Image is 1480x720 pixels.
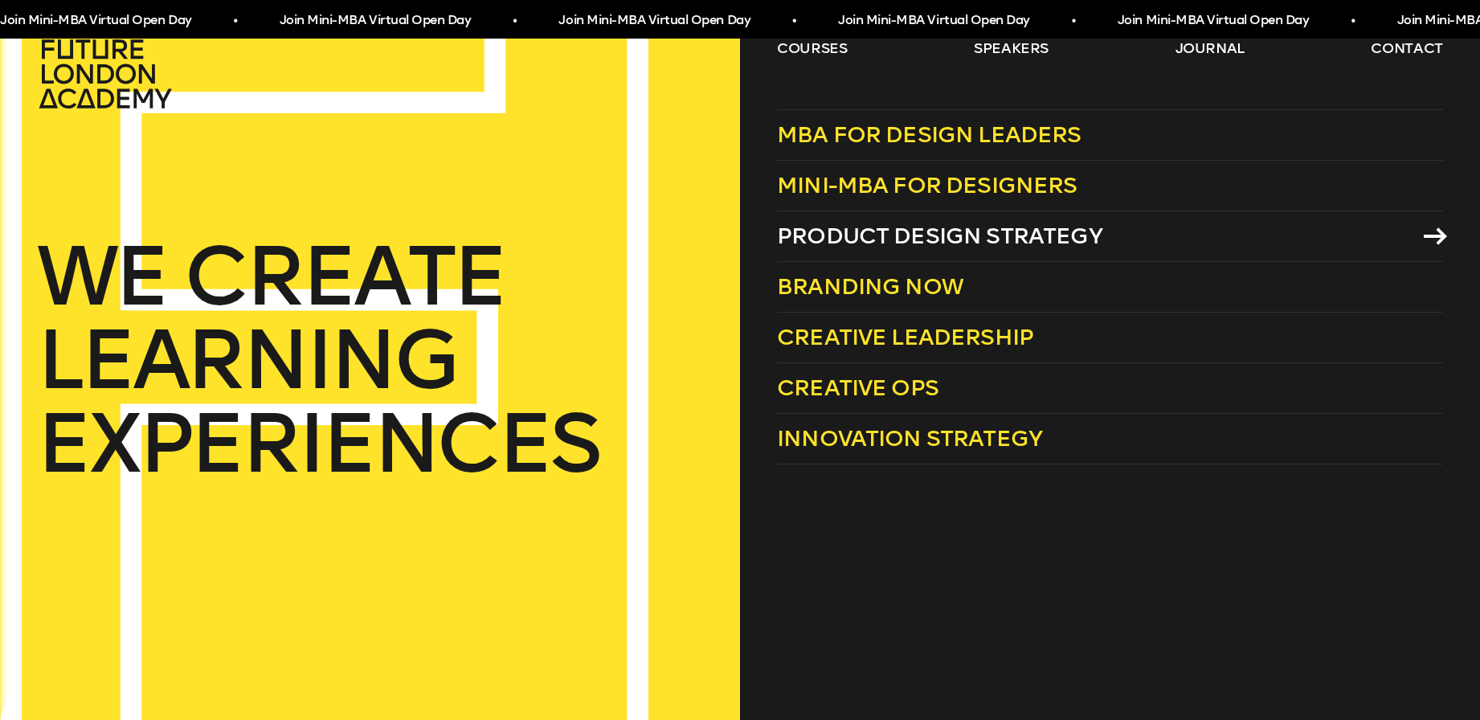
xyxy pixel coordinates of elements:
a: Mini-MBA for Designers [777,161,1443,211]
span: • [512,6,516,35]
span: Creative Ops [777,374,938,401]
a: Branding Now [777,262,1443,313]
a: Creative Leadership [777,313,1443,363]
span: • [791,6,795,35]
a: MBA for Design Leaders [777,109,1443,161]
span: Branding Now [777,273,963,300]
span: Product Design Strategy [777,223,1102,249]
a: contact [1371,39,1443,58]
span: • [1350,6,1354,35]
a: Product Design Strategy [777,211,1443,262]
a: Innovation Strategy [777,414,1443,464]
span: • [1070,6,1074,35]
span: MBA for Design Leaders [777,121,1081,148]
span: Creative Leadership [777,324,1033,350]
a: courses [777,39,848,58]
span: Mini-MBA for Designers [777,172,1077,198]
span: • [232,6,236,35]
span: Innovation Strategy [777,425,1042,452]
a: speakers [974,39,1049,58]
a: journal [1175,39,1245,58]
a: Creative Ops [777,363,1443,414]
